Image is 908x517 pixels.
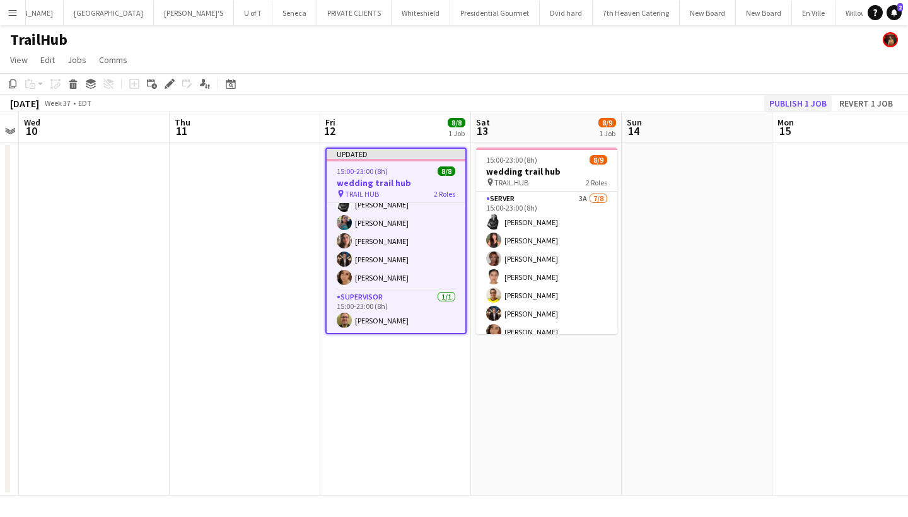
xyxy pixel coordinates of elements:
span: 2 [897,3,903,11]
h3: wedding trail hub [476,166,617,177]
button: Revert 1 job [834,95,898,112]
div: EDT [78,98,91,108]
app-job-card: 15:00-23:00 (8h)8/9wedding trail hub TRAIL HUB2 RolesSERVER3A7/815:00-23:00 (8h)[PERSON_NAME][PER... [476,148,617,334]
a: View [5,52,33,68]
a: Jobs [62,52,91,68]
app-card-role: SUPERVISOR1/115:00-23:00 (8h)[PERSON_NAME] [327,290,465,333]
app-card-role: SERVER3A7/815:00-23:00 (8h)[PERSON_NAME][PERSON_NAME][PERSON_NAME][PERSON_NAME][PERSON_NAME][PERS... [476,192,617,363]
span: 12 [323,124,335,138]
span: View [10,54,28,66]
button: PRIVATE CLIENTS [317,1,392,25]
span: TRAIL HUB [494,178,528,187]
div: Updated [327,149,465,159]
span: Thu [175,117,190,128]
span: 2 Roles [586,178,607,187]
a: 2 [887,5,902,20]
button: [GEOGRAPHIC_DATA] [64,1,154,25]
button: Whiteshield [392,1,450,25]
span: 15:00-23:00 (8h) [337,166,388,176]
app-user-avatar: Yani Salas [883,32,898,47]
button: [PERSON_NAME]'S [154,1,234,25]
h1: TrailHub [10,30,67,49]
span: Week 37 [42,98,73,108]
div: [DATE] [10,97,39,110]
button: U of T [234,1,272,25]
span: 15:00-23:00 (8h) [486,155,537,165]
button: New Board [680,1,736,25]
span: Wed [24,117,40,128]
app-card-role: SERVER7/715:00-23:00 (8h)Bedman Apolo O[PERSON_NAME][PERSON_NAME][PERSON_NAME][PERSON_NAME][PERSO... [327,137,465,290]
span: 8/8 [448,118,465,127]
span: Fri [325,117,335,128]
span: TRAIL HUB [345,189,379,199]
span: 8/9 [598,118,616,127]
span: 13 [474,124,490,138]
button: 7th Heaven Catering [593,1,680,25]
span: Jobs [67,54,86,66]
button: Dvid hard [540,1,593,25]
span: 8/9 [590,155,607,165]
span: 15 [776,124,794,138]
span: 8/8 [438,166,455,176]
button: New Board [736,1,792,25]
button: En Ville [792,1,835,25]
button: Seneca [272,1,317,25]
span: Comms [99,54,127,66]
span: Sat [476,117,490,128]
div: 1 Job [599,129,615,138]
span: 2 Roles [434,189,455,199]
h3: wedding trail hub [327,177,465,189]
a: Comms [94,52,132,68]
span: 10 [22,124,40,138]
span: Mon [777,117,794,128]
span: 11 [173,124,190,138]
a: Edit [35,52,60,68]
button: Presidential Gourmet [450,1,540,25]
button: Publish 1 job [764,95,832,112]
span: Edit [40,54,55,66]
span: Sun [627,117,642,128]
app-job-card: Updated15:00-23:00 (8h)8/8wedding trail hub TRAIL HUB2 RolesSERVER7/715:00-23:00 (8h)Bedman Apolo... [325,148,467,334]
div: 1 Job [448,129,465,138]
span: 14 [625,124,642,138]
